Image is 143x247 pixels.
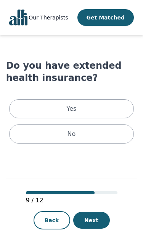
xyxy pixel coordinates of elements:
[67,104,77,113] p: Yes
[29,15,68,21] span: Our Therapists
[77,9,134,26] button: Get Matched
[9,10,27,26] img: alli logo
[6,60,137,84] h1: Do you have extended health insurance?
[34,211,70,229] button: Back
[73,212,110,229] button: Next
[26,196,117,205] p: 9 / 12
[67,129,76,139] p: No
[29,13,68,22] a: Our Therapists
